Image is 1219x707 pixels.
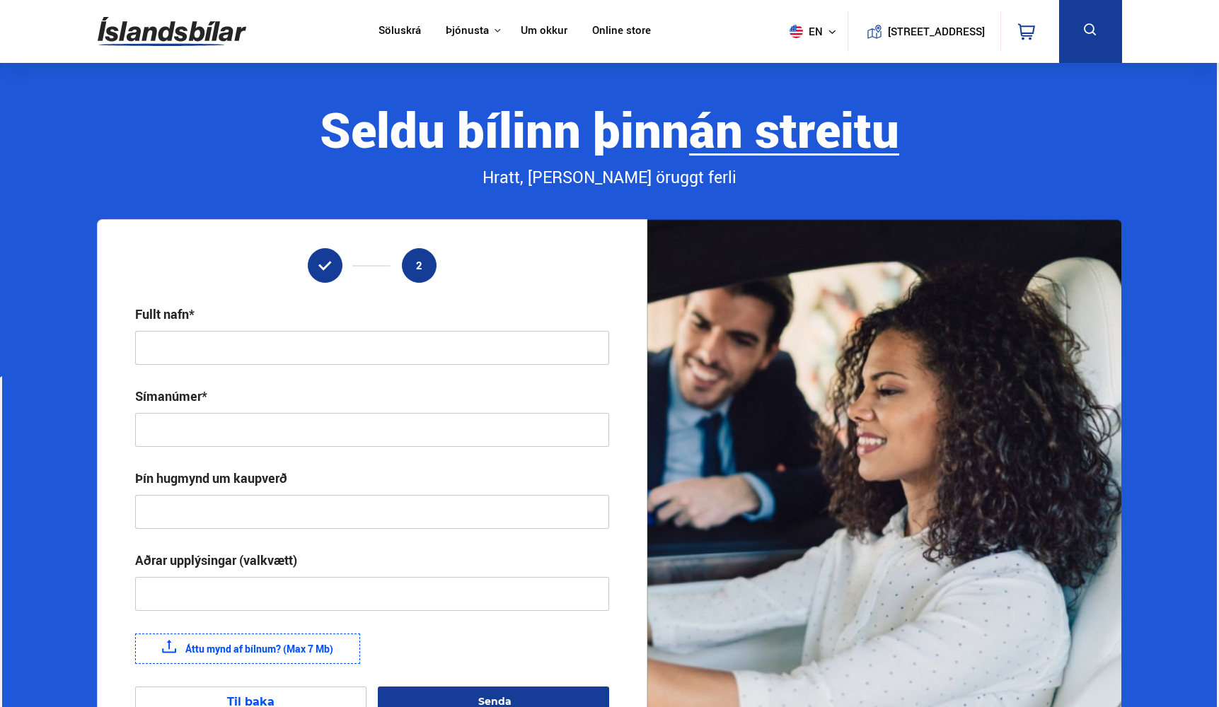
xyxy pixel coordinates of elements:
img: svg+xml;base64,PHN2ZyB4bWxucz0iaHR0cDovL3d3dy53My5vcmcvMjAwMC9zdmciIHdpZHRoPSI1MTIiIGhlaWdodD0iNT... [790,25,803,38]
b: án streitu [689,96,899,162]
div: Símanúmer* [135,387,207,404]
button: Þjónusta [446,24,489,37]
a: Um okkur [521,24,567,39]
span: en [784,25,819,38]
div: Hratt, [PERSON_NAME] öruggt ferli [97,165,1121,189]
img: G0Ugv5HjCgRt.svg [98,8,246,54]
button: en [784,11,848,52]
a: Online store [592,24,651,39]
a: Söluskrá [379,24,421,39]
label: Áttu mynd af bílnum? (Max 7 Mb) [135,633,360,664]
div: Fullt nafn* [135,305,195,322]
div: Seldu bílinn þinn [97,103,1121,156]
a: [STREET_ADDRESS] [855,11,993,52]
div: Aðrar upplýsingar (valkvætt) [135,551,297,568]
span: 2 [416,259,422,271]
div: Þín hugmynd um kaupverð [135,469,287,486]
button: [STREET_ADDRESS] [894,25,980,37]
